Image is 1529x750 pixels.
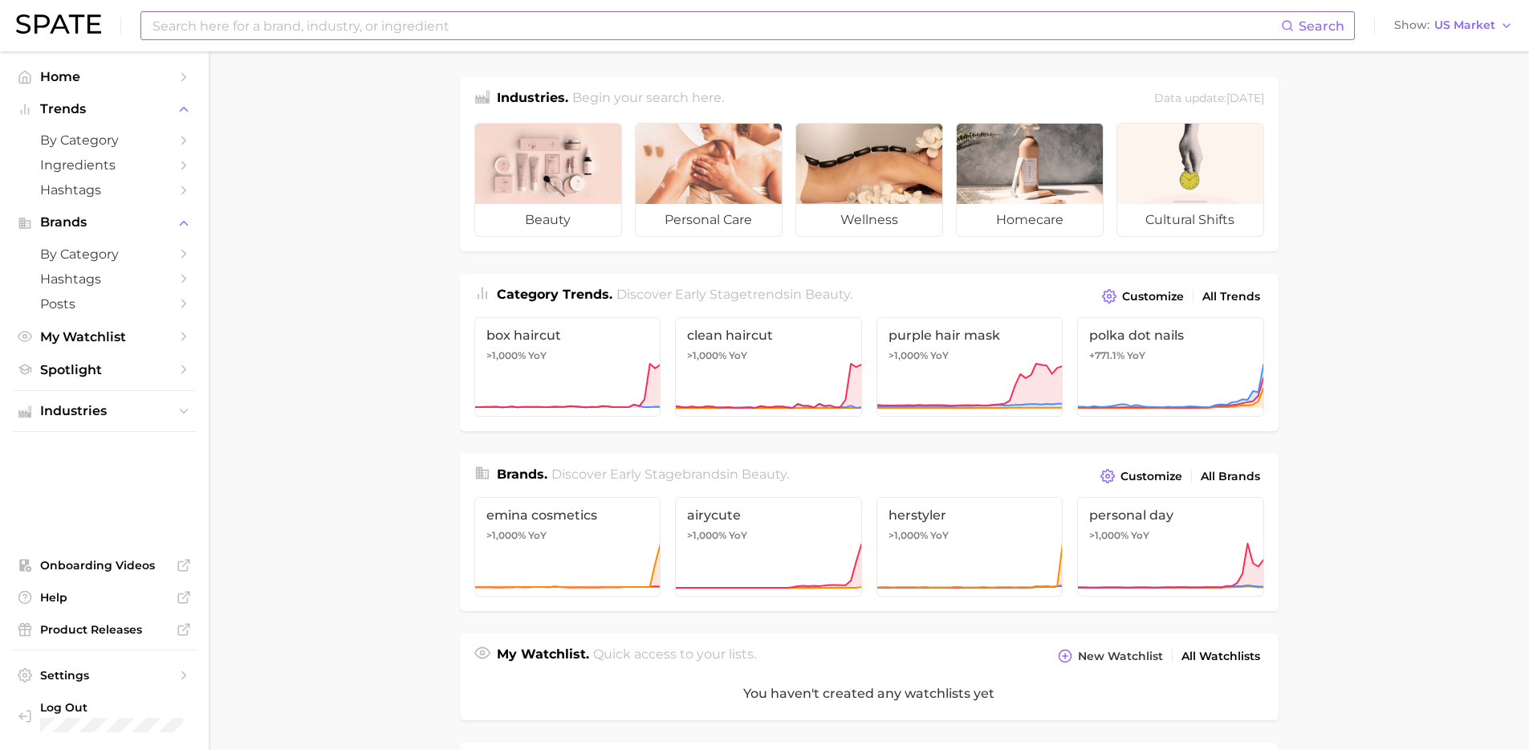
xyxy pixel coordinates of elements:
a: clean haircut>1,000% YoY [675,317,862,417]
span: Trends [40,102,169,116]
span: Home [40,69,169,84]
span: All Brands [1201,470,1260,483]
h1: Industries. [497,88,568,110]
a: Posts [13,291,196,316]
button: New Watchlist [1054,645,1166,667]
span: purple hair mask [889,328,1051,343]
span: YoY [729,349,747,362]
span: YoY [1127,349,1145,362]
a: by Category [13,128,196,153]
span: box haircut [486,328,649,343]
span: wellness [796,204,942,236]
span: homecare [957,204,1103,236]
span: YoY [729,529,747,542]
span: >1,000% [486,349,526,361]
span: Discover Early Stage trends in . [616,287,852,302]
span: My Watchlist [40,329,169,344]
span: clean haircut [687,328,850,343]
a: Hashtags [13,267,196,291]
span: Posts [40,296,169,312]
span: by Category [40,247,169,262]
span: personal care [636,204,782,236]
a: My Watchlist [13,324,196,349]
span: YoY [1131,529,1149,542]
span: Customize [1122,290,1184,304]
span: YoY [930,349,949,362]
span: Industries [40,404,169,418]
span: Onboarding Videos [40,558,169,573]
a: herstyler>1,000% YoY [876,497,1063,597]
span: US Market [1434,21,1495,30]
span: beauty [805,287,850,302]
button: Customize [1096,465,1185,487]
span: Show [1394,21,1429,30]
span: airycute [687,507,850,523]
span: beauty [742,467,787,482]
span: YoY [930,529,949,542]
span: personal day [1089,507,1252,523]
a: polka dot nails+771.1% YoY [1077,317,1264,417]
span: >1,000% [1089,529,1128,541]
span: Spotlight [40,362,169,377]
a: by Category [13,242,196,267]
span: >1,000% [687,529,726,541]
a: purple hair mask>1,000% YoY [876,317,1063,417]
a: personal day>1,000% YoY [1077,497,1264,597]
span: Hashtags [40,182,169,198]
a: Log out. Currently logged in with e-mail christel.bayle@loreal.com. [13,695,196,737]
a: All Watchlists [1177,646,1264,667]
span: emina cosmetics [486,507,649,523]
a: personal care [635,123,783,237]
span: >1,000% [889,529,928,541]
a: Hashtags [13,177,196,202]
span: New Watchlist [1078,650,1163,663]
span: polka dot nails [1089,328,1252,343]
span: herstyler [889,507,1051,523]
button: ShowUS Market [1390,15,1517,36]
a: All Trends [1198,286,1264,308]
span: YoY [528,349,547,362]
h2: Quick access to your lists. [593,645,756,667]
div: Data update: [DATE] [1154,88,1264,110]
button: Industries [13,399,196,423]
a: Help [13,585,196,609]
button: Brands [13,210,196,234]
span: Log Out [40,700,183,715]
span: Settings [40,668,169,683]
a: beauty [474,123,622,237]
span: by Category [40,132,169,148]
span: >1,000% [687,349,726,361]
a: cultural shifts [1116,123,1264,237]
span: Help [40,590,169,605]
span: All Watchlists [1181,650,1260,663]
a: Home [13,64,196,89]
span: Hashtags [40,271,169,287]
a: Ingredients [13,153,196,177]
a: airycute>1,000% YoY [675,497,862,597]
span: >1,000% [486,529,526,541]
a: wellness [795,123,943,237]
button: Trends [13,97,196,121]
span: YoY [528,529,547,542]
h2: Begin your search here. [572,88,724,110]
span: Customize [1120,470,1182,483]
span: Search [1299,18,1344,34]
a: Settings [13,663,196,687]
img: SPATE [16,14,101,34]
span: Brands [40,215,169,230]
span: >1,000% [889,349,928,361]
a: All Brands [1197,466,1264,487]
span: Product Releases [40,622,169,637]
span: Ingredients [40,157,169,173]
a: emina cosmetics>1,000% YoY [474,497,661,597]
h1: My Watchlist. [497,645,589,667]
span: cultural shifts [1117,204,1263,236]
span: All Trends [1202,290,1260,304]
input: Search here for a brand, industry, or ingredient [151,12,1281,39]
a: Spotlight [13,357,196,382]
a: box haircut>1,000% YoY [474,317,661,417]
div: You haven't created any watchlists yet [460,667,1279,720]
a: Product Releases [13,618,196,642]
button: Customize [1098,285,1187,308]
span: Brands . [497,467,547,482]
